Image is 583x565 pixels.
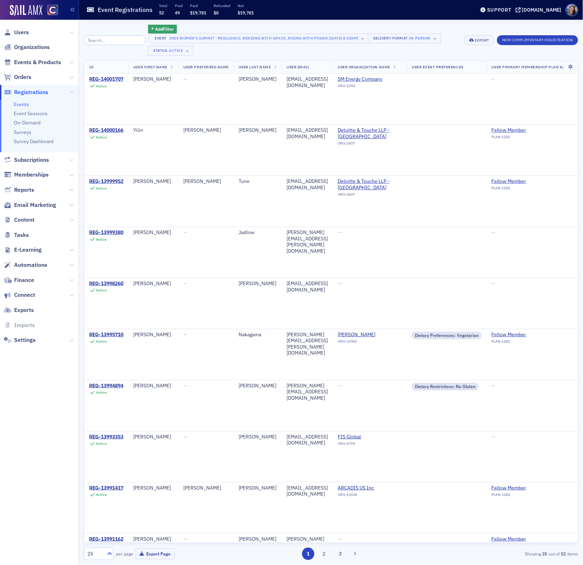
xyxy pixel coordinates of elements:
[183,536,187,542] span: —
[287,434,328,446] div: [EMAIL_ADDRESS][DOMAIN_NAME]
[4,306,34,314] a: Exports
[287,383,328,401] div: [PERSON_NAME][EMAIL_ADDRESS][DOMAIN_NAME]
[190,10,206,16] span: $19,781
[169,48,183,53] div: Active
[14,276,34,284] span: Finance
[492,536,526,542] a: Fellow Member
[238,10,254,16] span: $19,781
[153,48,168,53] div: Status
[14,138,54,145] a: Survey Dashboard
[214,10,219,16] span: $0
[89,536,123,542] a: REG-13991162
[338,339,402,346] div: ORG-33983
[338,127,402,140] a: Deloitte & Touche LLP - [GEOGRAPHIC_DATA]
[4,261,47,269] a: Automations
[287,536,328,561] div: [PERSON_NAME][EMAIL_ADDRESS][PERSON_NAME][DOMAIN_NAME]
[338,229,342,235] span: —
[492,382,496,389] span: —
[492,229,496,235] span: —
[239,536,277,542] div: [PERSON_NAME]
[338,192,402,199] div: ORG-2607
[14,291,35,299] span: Connect
[183,178,229,185] div: [PERSON_NAME]
[464,35,495,45] button: Export
[96,84,107,88] div: Active
[89,127,123,134] div: REG-14000166
[287,332,328,356] div: [PERSON_NAME][EMAIL_ADDRESS][PERSON_NAME][DOMAIN_NAME]
[334,548,346,560] button: 3
[89,434,123,440] div: REG-13993353
[492,492,510,497] span: PLAN-1282
[287,76,328,88] div: [EMAIL_ADDRESS][DOMAIN_NAME]
[497,36,578,43] a: New Complimentary Registration
[492,178,526,185] a: Fellow Member
[239,76,277,82] div: [PERSON_NAME]
[239,178,277,185] div: Tune
[492,76,496,82] span: —
[522,7,561,13] div: [DOMAIN_NAME]
[338,382,342,389] span: —
[239,229,277,236] div: Jadlow
[10,5,42,16] img: SailAMX
[96,441,107,446] div: Active
[184,48,191,54] span: ×
[338,485,402,491] a: ARCADIS US Inc
[492,485,526,491] a: Fellow Member
[14,59,61,66] span: Events & Products
[14,216,35,224] span: Content
[89,485,123,491] div: REG-13991417
[492,434,496,440] span: —
[155,26,174,32] span: Add Filter
[287,485,328,497] div: [EMAIL_ADDRESS][DOMAIN_NAME]
[133,332,173,338] div: [PERSON_NAME]
[96,492,107,497] div: Active
[338,178,402,191] span: Deloitte & Touche LLP - Denver
[96,237,107,242] div: Active
[239,485,277,491] div: [PERSON_NAME]
[14,171,49,179] span: Memberships
[338,141,402,148] div: ORG-2607
[89,229,123,236] a: REG-13999380
[133,281,173,287] div: [PERSON_NAME]
[133,76,173,82] div: [PERSON_NAME]
[497,35,578,45] button: New Complimentary Registration
[239,383,277,389] div: [PERSON_NAME]
[14,231,29,239] span: Tasks
[14,261,47,269] span: Automations
[133,536,173,542] div: [PERSON_NAME]
[47,5,58,16] img: SailAMX
[133,65,167,69] span: User First Name
[14,336,36,344] span: Settings
[4,291,35,299] a: Connect
[183,434,187,440] span: —
[183,127,229,134] div: [PERSON_NAME]
[412,65,464,69] span: User Event Preferences
[133,434,173,440] div: [PERSON_NAME]
[287,65,309,69] span: User Email
[338,434,402,440] span: FIS Global
[159,3,167,8] p: Total
[409,35,431,42] div: In-Person
[239,127,277,134] div: [PERSON_NAME]
[492,127,526,134] a: Fellow Member
[338,76,402,82] span: SM Energy Company
[89,332,123,338] a: REG-13995710
[14,321,35,329] span: Imports
[96,390,107,395] div: Active
[42,5,58,17] a: View Homepage
[183,382,187,389] span: —
[338,332,402,338] span: Bennett Thrasher
[14,43,50,51] span: Organizations
[338,65,390,69] span: User Organization Name
[148,25,177,33] button: AddFilter
[4,216,35,224] a: Content
[89,383,123,389] a: REG-13994894
[116,551,133,557] label: per page
[14,119,41,126] a: On-Demand
[183,229,187,235] span: —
